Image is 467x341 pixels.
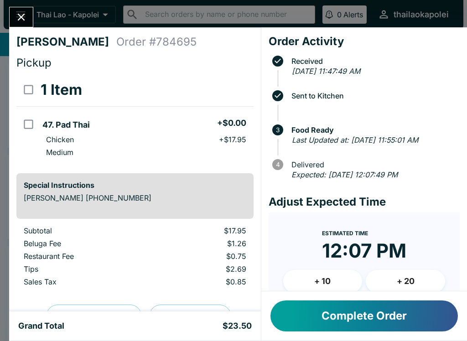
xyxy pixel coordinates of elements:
span: Received [287,57,460,65]
h4: Order Activity [269,35,460,48]
p: $0.85 [161,277,246,286]
span: Pickup [16,56,52,69]
p: [PERSON_NAME] [PHONE_NUMBER] [24,193,246,202]
table: orders table [16,73,254,166]
p: Subtotal [24,226,146,235]
span: Delivered [287,160,460,169]
h6: Special Instructions [24,181,246,190]
button: Print Receipt [149,305,231,328]
p: + $17.95 [219,135,246,144]
text: 3 [276,126,280,134]
span: Food Ready [287,126,460,134]
p: $2.69 [161,264,246,274]
button: + 20 [366,270,445,293]
span: Sent to Kitchen [287,92,460,100]
h5: + $0.00 [217,118,246,129]
text: 4 [275,161,280,168]
h4: Adjust Expected Time [269,195,460,209]
p: Beluga Fee [24,239,146,248]
time: 12:07 PM [322,239,406,263]
p: Chicken [46,135,74,144]
p: $17.95 [161,226,246,235]
table: orders table [16,226,254,290]
p: Restaurant Fee [24,252,146,261]
h4: [PERSON_NAME] [16,35,116,49]
button: Preview Receipt [46,305,142,328]
h4: Order # 784695 [116,35,197,49]
span: Estimated Time [322,230,368,237]
p: $0.75 [161,252,246,261]
h5: 47. Pad Thai [42,119,90,130]
button: + 10 [283,270,363,293]
h5: $23.50 [223,320,252,331]
h5: Grand Total [18,320,64,331]
p: Tips [24,264,146,274]
button: Complete Order [270,300,458,331]
em: Last Updated at: [DATE] 11:55:01 AM [292,135,418,145]
p: Medium [46,148,73,157]
h3: 1 Item [41,81,82,99]
em: [DATE] 11:47:49 AM [292,67,360,76]
p: Sales Tax [24,277,146,286]
em: Expected: [DATE] 12:07:49 PM [291,170,398,179]
button: Close [10,7,33,27]
p: $1.26 [161,239,246,248]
